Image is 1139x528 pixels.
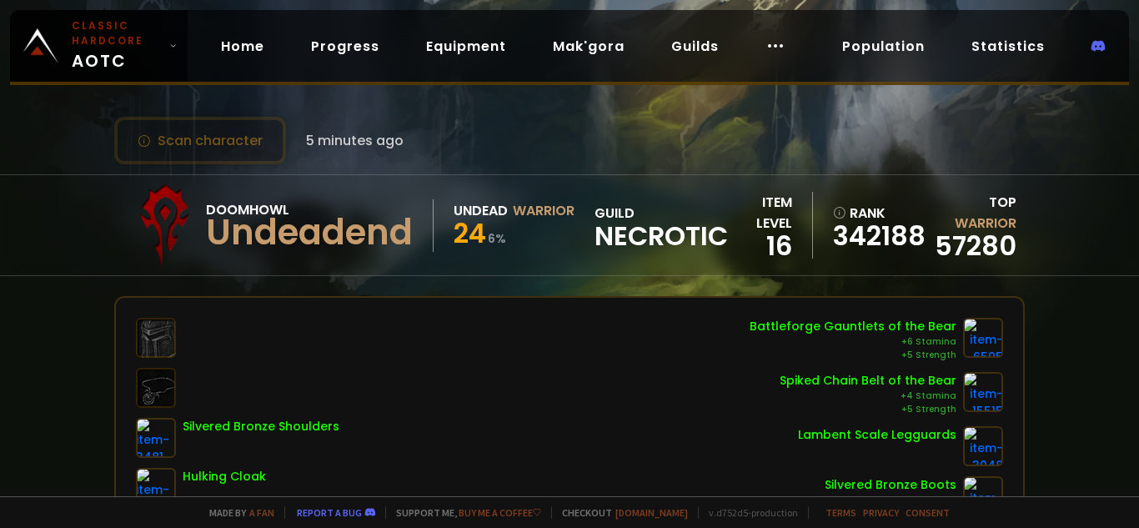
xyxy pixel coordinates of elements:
[935,227,1016,264] a: 57280
[728,234,793,259] div: 16
[906,506,950,519] a: Consent
[829,29,938,63] a: Population
[658,29,732,63] a: Guilds
[833,224,920,249] a: 342188
[539,29,638,63] a: Mak'gora
[183,468,266,485] div: Hulking Cloak
[551,506,688,519] span: Checkout
[10,10,188,82] a: Classic HardcoreAOTC
[72,18,163,48] small: Classic Hardcore
[249,506,274,519] a: a fan
[698,506,798,519] span: v. d752d5 - production
[199,506,274,519] span: Made by
[728,192,793,234] div: item level
[963,318,1003,358] img: item-6595
[513,200,575,221] div: Warrior
[297,506,362,519] a: Report a bug
[780,390,956,403] div: +4 Stamina
[385,506,541,519] span: Support me,
[206,220,413,245] div: Undeadend
[750,349,956,362] div: +5 Strength
[413,29,519,63] a: Equipment
[298,29,393,63] a: Progress
[750,318,956,335] div: Battleforge Gauntlets of the Bear
[488,230,506,247] small: 6 %
[963,426,1003,466] img: item-3048
[136,418,176,458] img: item-3481
[863,506,899,519] a: Privacy
[825,476,956,494] div: Silvered Bronze Boots
[963,372,1003,412] img: item-15515
[955,214,1016,233] span: Warrior
[825,506,856,519] a: Terms
[595,224,728,249] span: Necrotic
[459,506,541,519] a: Buy me a coffee
[780,372,956,390] div: Spiked Chain Belt of the Bear
[798,426,956,444] div: Lambent Scale Legguards
[454,200,508,221] div: Undead
[206,199,413,220] div: Doomhowl
[72,18,163,73] span: AOTC
[750,335,956,349] div: +6 Stamina
[306,130,404,151] span: 5 minutes ago
[930,192,1016,234] div: Top
[208,29,278,63] a: Home
[454,214,486,252] span: 24
[595,203,728,249] div: guild
[114,117,286,164] button: Scan character
[833,203,920,224] div: rank
[958,29,1058,63] a: Statistics
[780,403,956,416] div: +5 Strength
[615,506,688,519] a: [DOMAIN_NAME]
[183,418,339,435] div: Silvered Bronze Shoulders
[136,468,176,508] img: item-14745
